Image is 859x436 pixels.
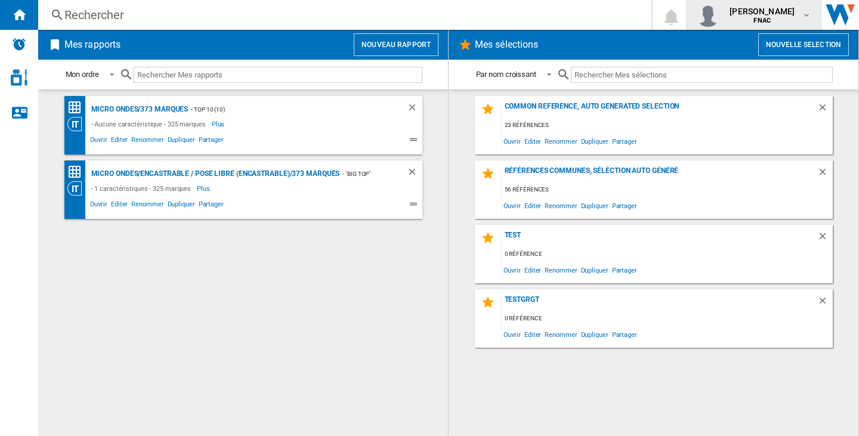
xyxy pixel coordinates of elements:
[817,166,833,183] div: Supprimer
[579,326,610,342] span: Dupliquer
[129,134,165,149] span: Renommer
[66,70,99,79] div: Mon ordre
[502,247,833,262] div: 0 référence
[109,199,129,213] span: Editer
[502,102,817,118] div: Common reference, auto generated selection
[502,166,817,183] div: Références communes, séléction auto généré
[543,133,579,149] span: Renommer
[523,133,543,149] span: Editer
[543,262,579,278] span: Renommer
[543,197,579,214] span: Renommer
[88,199,109,213] span: Ouvrir
[502,133,523,149] span: Ouvrir
[197,181,212,196] span: Plus
[502,118,833,133] div: 23 références
[610,197,639,214] span: Partager
[696,3,720,27] img: profile.jpg
[88,134,109,149] span: Ouvrir
[339,166,382,181] div: - "BIG TOP" (55)
[523,326,543,342] span: Editer
[166,134,197,149] span: Dupliquer
[64,7,620,23] div: Rechercher
[67,117,88,131] div: Vision Catégorie
[817,295,833,311] div: Supprimer
[11,69,27,86] img: cosmetic-logo.svg
[502,295,817,311] div: testgrgt
[610,262,639,278] span: Partager
[67,100,88,115] div: Matrice des prix
[67,165,88,180] div: Matrice des prix
[197,134,225,149] span: Partager
[502,231,817,247] div: test
[407,102,422,117] div: Supprimer
[88,181,197,196] div: - 1 caractéristiques - 325 marques
[188,102,382,117] div: - Top 10 (10)
[88,117,212,131] div: - Aucune caractéristique - 325 marques
[502,326,523,342] span: Ouvrir
[523,262,543,278] span: Editer
[817,102,833,118] div: Supprimer
[610,133,639,149] span: Partager
[197,199,225,213] span: Partager
[166,199,197,213] span: Dupliquer
[407,166,422,181] div: Supprimer
[502,197,523,214] span: Ouvrir
[730,5,795,17] span: [PERSON_NAME]
[109,134,129,149] span: Editer
[758,33,849,56] button: Nouvelle selection
[571,67,833,83] input: Rechercher Mes sélections
[817,231,833,247] div: Supprimer
[476,70,536,79] div: Par nom croissant
[472,33,540,56] h2: Mes sélections
[88,166,340,181] div: Micro ondes/ENCASTRABLE / POSE LIBRE (ENCASTRABLE)/373 marques
[523,197,543,214] span: Editer
[62,33,123,56] h2: Mes rapports
[579,133,610,149] span: Dupliquer
[12,37,26,51] img: alerts-logo.svg
[88,102,189,117] div: Micro ondes/373 marques
[67,181,88,196] div: Vision Catégorie
[543,326,579,342] span: Renommer
[579,262,610,278] span: Dupliquer
[354,33,438,56] button: Nouveau rapport
[212,117,227,131] span: Plus
[502,262,523,278] span: Ouvrir
[753,17,771,24] b: FNAC
[610,326,639,342] span: Partager
[502,311,833,326] div: 0 référence
[134,67,422,83] input: Rechercher Mes rapports
[579,197,610,214] span: Dupliquer
[502,183,833,197] div: 56 références
[129,199,165,213] span: Renommer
